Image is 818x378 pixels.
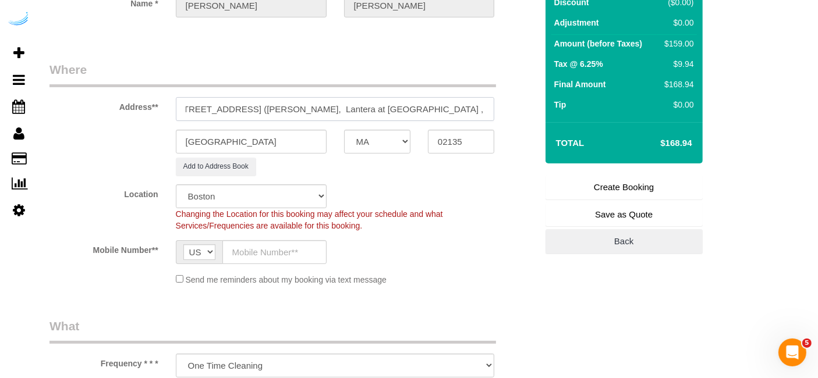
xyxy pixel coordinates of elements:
[546,202,703,227] a: Save as Quote
[554,17,599,28] label: Adjustment
[554,99,566,110] label: Tip
[176,158,256,176] button: Add to Address Book
[778,338,806,366] iframe: Intercom live chat
[41,240,167,256] label: Mobile Number**
[660,17,693,28] div: $0.00
[554,58,603,70] label: Tax @ 6.25%
[556,138,585,148] strong: Total
[41,184,167,200] label: Location
[546,175,703,199] a: Create Booking
[660,79,693,90] div: $168.94
[428,130,494,154] input: Zip Code**
[41,354,167,369] label: Frequency * * *
[625,138,692,148] h4: $168.94
[7,12,30,28] img: Automaid Logo
[546,229,703,254] a: Back
[660,58,693,70] div: $9.94
[222,240,327,264] input: Mobile Number**
[49,318,496,344] legend: What
[49,61,496,87] legend: Where
[554,38,642,49] label: Amount (before Taxes)
[660,99,693,110] div: $0.00
[554,79,606,90] label: Final Amount
[176,209,443,230] span: Changing the Location for this booking may affect your schedule and what Services/Frequencies are...
[660,38,693,49] div: $159.00
[802,338,812,348] span: 5
[185,275,387,284] span: Send me reminders about my booking via text message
